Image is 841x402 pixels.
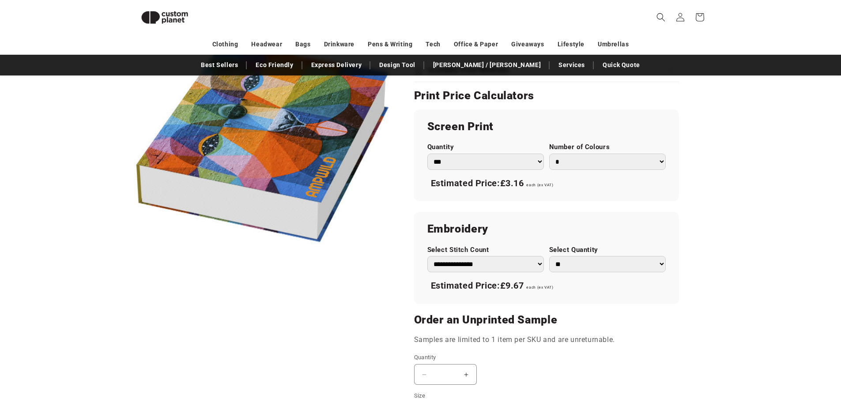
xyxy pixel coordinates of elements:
[454,37,498,52] a: Office & Paper
[134,4,196,31] img: Custom Planet
[307,57,366,73] a: Express Delivery
[427,222,666,236] h2: Embroidery
[251,37,282,52] a: Headwear
[427,143,544,151] label: Quantity
[368,37,412,52] a: Pens & Writing
[414,391,426,400] legend: Size
[427,174,666,193] div: Estimated Price:
[427,120,666,134] h2: Screen Print
[427,277,666,295] div: Estimated Price:
[251,57,298,73] a: Eco Friendly
[598,37,629,52] a: Umbrellas
[414,89,679,103] h2: Print Price Calculators
[196,57,242,73] a: Best Sellers
[324,37,355,52] a: Drinkware
[375,57,420,73] a: Design Tool
[295,37,310,52] a: Bags
[694,307,841,402] iframe: Chat Widget
[427,246,544,254] label: Select Stitch Count
[598,57,645,73] a: Quick Quote
[651,8,671,27] summary: Search
[414,334,679,346] p: Samples are limited to 1 item per SKU and are unreturnable.
[134,13,392,271] media-gallery: Gallery Viewer
[500,178,524,188] span: £3.16
[511,37,544,52] a: Giveaways
[549,246,666,254] label: Select Quantity
[429,57,545,73] a: [PERSON_NAME] / [PERSON_NAME]
[414,313,679,327] h2: Order an Unprinted Sample
[212,37,238,52] a: Clothing
[414,353,608,362] label: Quantity
[549,143,666,151] label: Number of Colours
[558,37,585,52] a: Lifestyle
[526,183,553,187] span: each (ex VAT)
[526,285,553,289] span: each (ex VAT)
[554,57,589,73] a: Services
[500,280,524,291] span: £9.67
[426,37,440,52] a: Tech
